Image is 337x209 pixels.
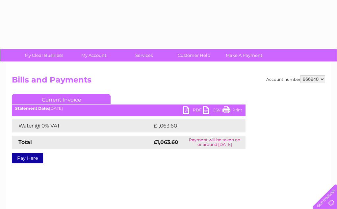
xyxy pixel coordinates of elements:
a: PDF [183,106,203,116]
td: Water @ 0% VAT [12,119,152,132]
td: Payment will be taken on or around [DATE] [184,136,246,149]
a: My Account [67,49,121,61]
a: Services [117,49,171,61]
td: £1,063.60 [152,119,235,132]
a: CSV [203,106,222,116]
div: [DATE] [12,106,246,111]
a: Current Invoice [12,94,111,104]
a: Print [222,106,242,116]
strong: £1,063.60 [154,139,178,145]
strong: Total [18,139,32,145]
a: Customer Help [167,49,221,61]
div: Account number [266,75,325,83]
a: Make A Payment [217,49,271,61]
a: Pay Here [12,153,43,163]
b: Statement Date: [15,106,49,111]
h2: Bills and Payments [12,75,325,88]
a: My Clear Business [17,49,71,61]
